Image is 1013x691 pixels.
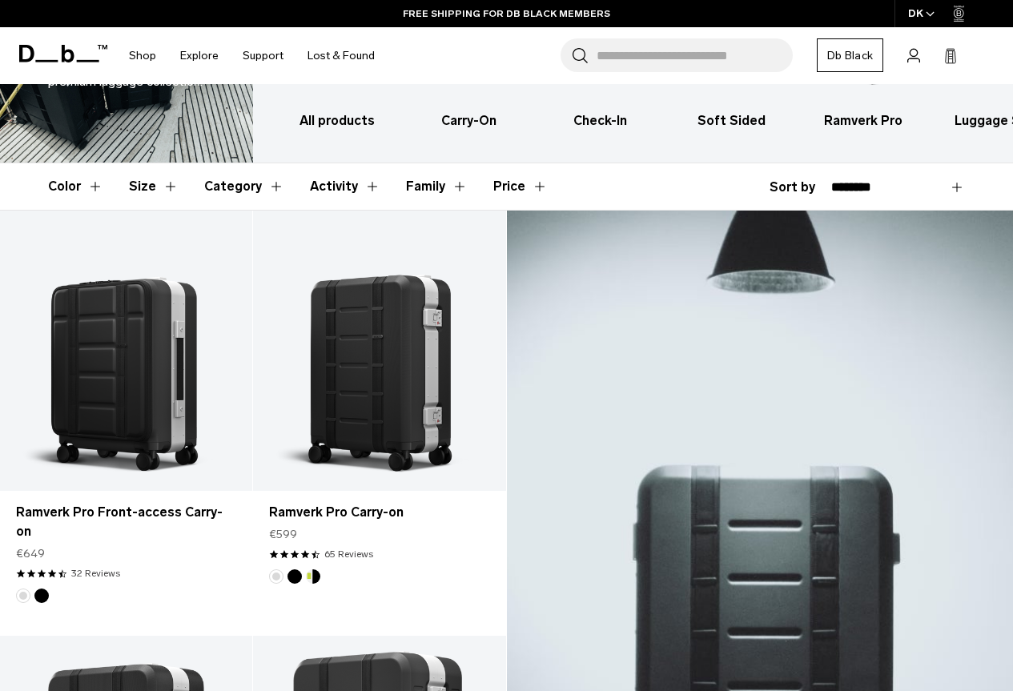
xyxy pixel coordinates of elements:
[34,589,49,603] button: Black Out
[253,211,505,491] a: Ramverk Pro Carry-on
[269,526,297,543] span: €599
[817,38,883,72] a: Db Black
[549,111,652,131] h3: Check-In
[16,589,30,603] button: Silver
[16,503,236,541] a: Ramverk Pro Front-access Carry-on
[493,163,548,210] button: Toggle Price
[71,566,120,581] a: 32 reviews
[310,163,380,210] button: Toggle Filter
[269,503,489,522] a: Ramverk Pro Carry-on
[129,27,156,84] a: Shop
[243,27,283,84] a: Support
[306,569,320,584] button: Db x New Amsterdam Surf Association
[117,27,387,84] nav: Main Navigation
[324,547,373,561] a: 65 reviews
[811,111,915,131] h3: Ramverk Pro
[204,163,284,210] button: Toggle Filter
[129,163,179,210] button: Toggle Filter
[403,6,610,21] a: FREE SHIPPING FOR DB BLACK MEMBERS
[269,569,283,584] button: Silver
[285,111,388,131] h3: All products
[406,163,468,210] button: Toggle Filter
[416,111,520,131] h3: Carry-On
[48,163,103,210] button: Toggle Filter
[308,27,375,84] a: Lost & Found
[680,111,783,131] h3: Soft Sided
[287,569,302,584] button: Black Out
[180,27,219,84] a: Explore
[16,545,45,562] span: €649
